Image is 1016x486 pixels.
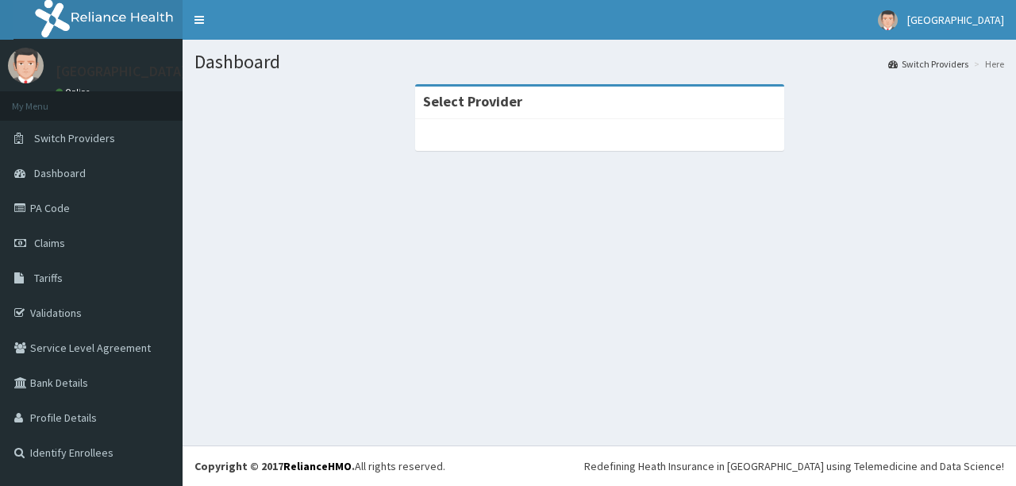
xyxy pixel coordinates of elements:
div: Redefining Heath Insurance in [GEOGRAPHIC_DATA] using Telemedicine and Data Science! [584,458,1004,474]
img: User Image [878,10,898,30]
span: [GEOGRAPHIC_DATA] [907,13,1004,27]
span: Tariffs [34,271,63,285]
a: RelianceHMO [283,459,352,473]
strong: Copyright © 2017 . [194,459,355,473]
h1: Dashboard [194,52,1004,72]
li: Here [970,57,1004,71]
a: Switch Providers [888,57,968,71]
a: Online [56,87,94,98]
span: Switch Providers [34,131,115,145]
footer: All rights reserved. [183,445,1016,486]
p: [GEOGRAPHIC_DATA] [56,64,187,79]
img: User Image [8,48,44,83]
strong: Select Provider [423,92,522,110]
span: Dashboard [34,166,86,180]
span: Claims [34,236,65,250]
